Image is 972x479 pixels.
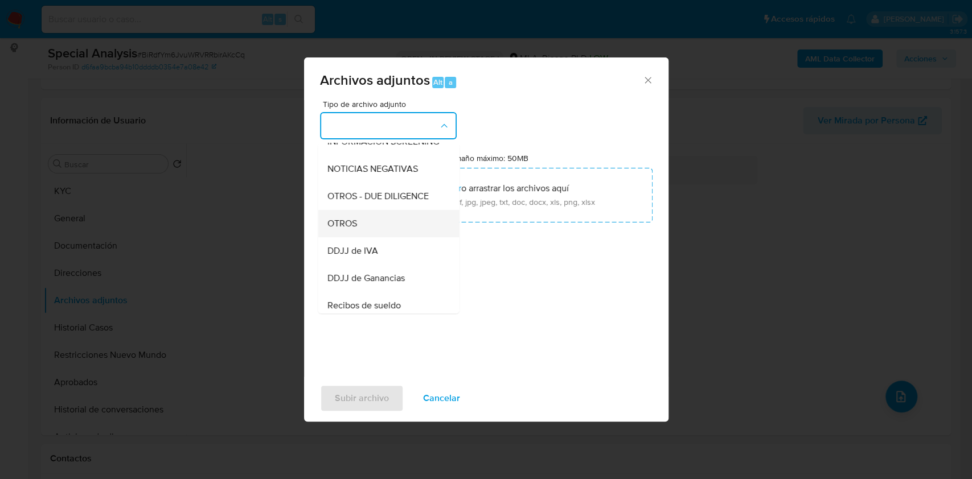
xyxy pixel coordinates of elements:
[327,218,356,229] span: OTROS
[323,100,460,108] span: Tipo de archivo adjunto
[327,163,417,175] span: NOTICIAS NEGATIVAS
[320,70,430,90] span: Archivos adjuntos
[408,385,475,412] button: Cancelar
[327,191,428,202] span: OTROS - DUE DILIGENCE
[433,77,442,88] span: Alt
[327,245,378,257] span: DDJJ de IVA
[447,153,528,163] label: Tamaño máximo: 50MB
[327,272,404,284] span: DDJJ de Ganancias
[642,75,653,85] button: Cerrar
[423,386,460,411] span: Cancelar
[449,77,453,88] span: a
[327,136,438,147] span: INFORMACIÓN SCREENING
[327,300,400,311] span: Recibos de sueldo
